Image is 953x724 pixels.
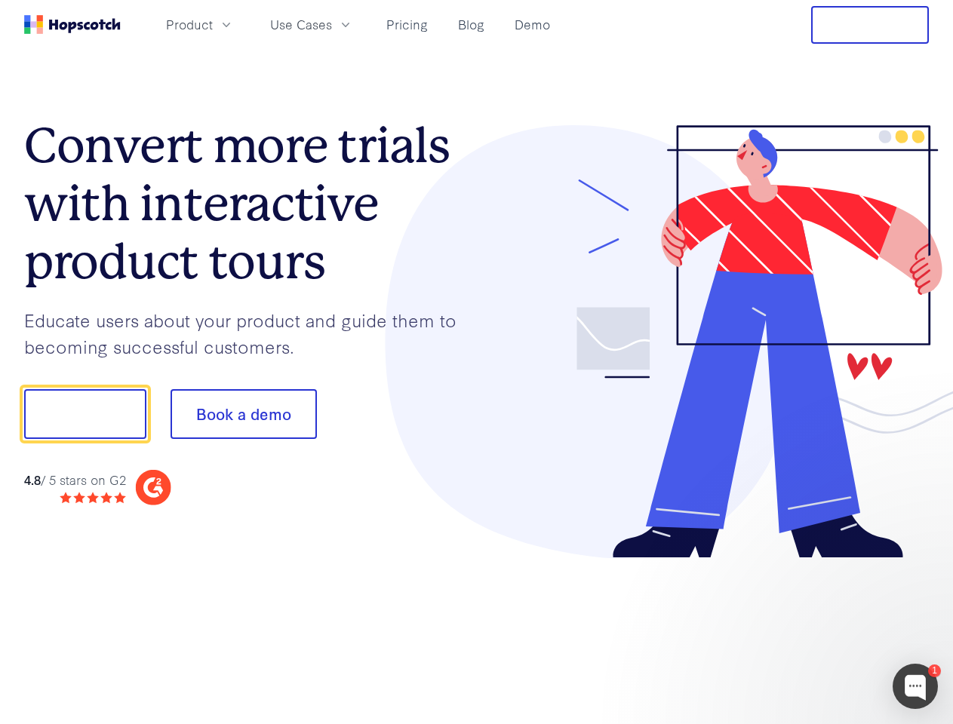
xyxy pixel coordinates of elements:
div: / 5 stars on G2 [24,471,126,489]
a: Pricing [380,12,434,37]
button: Free Trial [811,6,929,44]
div: 1 [928,664,941,677]
button: Show me! [24,389,146,439]
strong: 4.8 [24,471,41,488]
a: Demo [509,12,556,37]
a: Home [24,15,121,34]
a: Blog [452,12,490,37]
button: Product [157,12,243,37]
button: Book a demo [171,389,317,439]
span: Product [166,15,213,34]
h1: Convert more trials with interactive product tours [24,117,477,290]
button: Use Cases [261,12,362,37]
span: Use Cases [270,15,332,34]
p: Educate users about your product and guide them to becoming successful customers. [24,307,477,359]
